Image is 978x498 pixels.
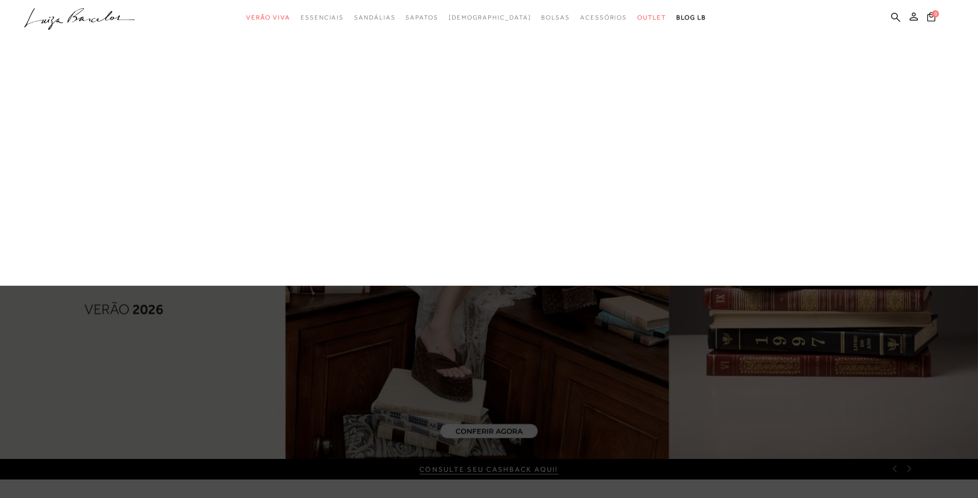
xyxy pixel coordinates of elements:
[246,14,290,21] span: Verão Viva
[637,8,666,27] a: categoryNavScreenReaderText
[637,14,666,21] span: Outlet
[449,14,531,21] span: [DEMOGRAPHIC_DATA]
[449,8,531,27] a: noSubCategoriesText
[405,8,438,27] a: categoryNavScreenReaderText
[580,14,627,21] span: Acessórios
[541,14,570,21] span: Bolsas
[541,8,570,27] a: categoryNavScreenReaderText
[246,8,290,27] a: categoryNavScreenReaderText
[580,8,627,27] a: categoryNavScreenReaderText
[405,14,438,21] span: Sapatos
[676,14,706,21] span: BLOG LB
[301,14,344,21] span: Essenciais
[676,8,706,27] a: BLOG LB
[354,14,395,21] span: Sandálias
[301,8,344,27] a: categoryNavScreenReaderText
[354,8,395,27] a: categoryNavScreenReaderText
[924,11,938,25] button: 0
[932,10,939,17] span: 0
